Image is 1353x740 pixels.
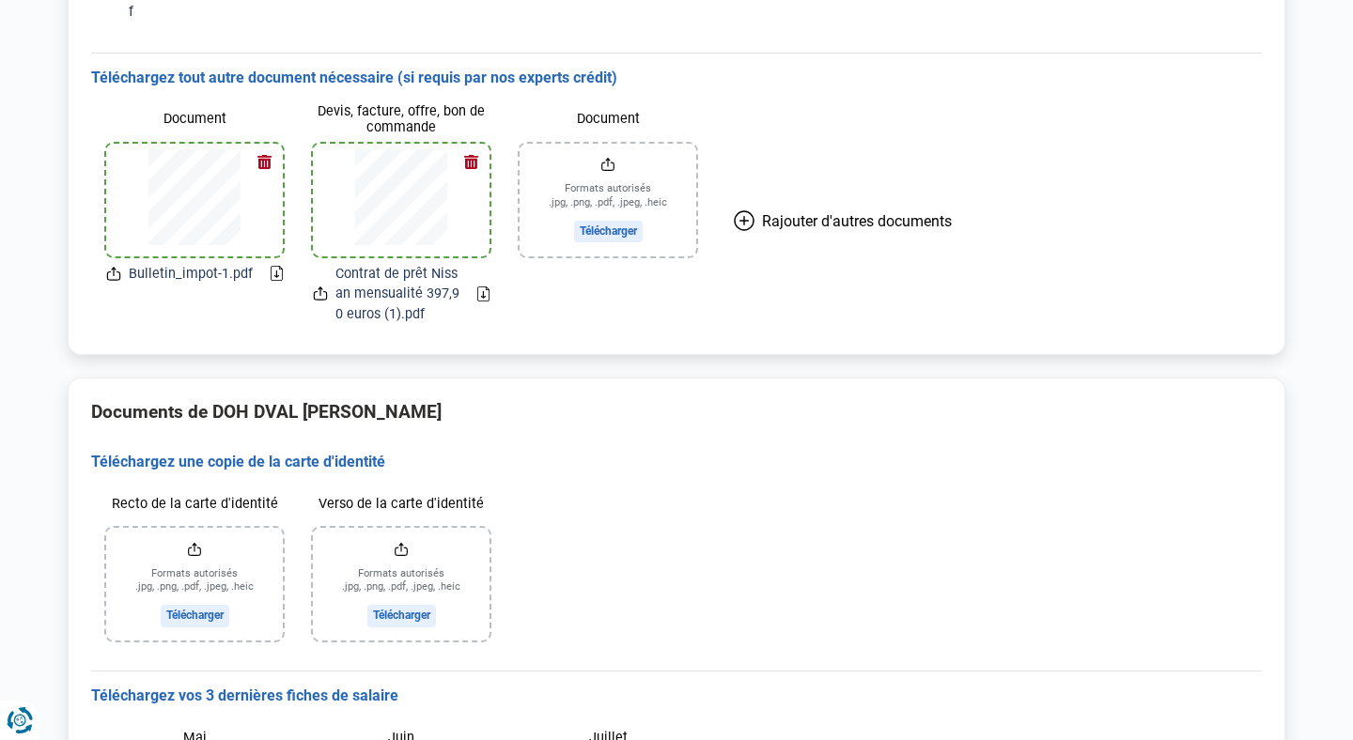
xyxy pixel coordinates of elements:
label: Devis, facture, offre, bon de commande [313,103,490,136]
button: Rajouter d'autres documents [711,103,974,340]
label: Document [106,103,283,136]
span: Contrat de prêt Nissan mensualité 397,90 euros (1).pdf [335,264,462,325]
h3: Téléchargez tout autre document nécessaire (si requis par nos experts crédit) [91,69,1262,88]
span: Bulletin_impot-1.pdf [129,264,253,285]
h2: Documents de DOH DVAL [PERSON_NAME] [91,401,1262,423]
h3: Téléchargez une copie de la carte d'identité [91,453,1262,472]
h3: Téléchargez vos 3 dernières fiches de salaire [91,686,1262,706]
label: Recto de la carte d'identité [106,487,283,520]
span: Rajouter d'autres documents [762,212,952,230]
label: Verso de la carte d'identité [313,487,490,520]
a: Download [477,286,490,301]
a: Download [271,266,283,281]
label: Document [520,103,696,136]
